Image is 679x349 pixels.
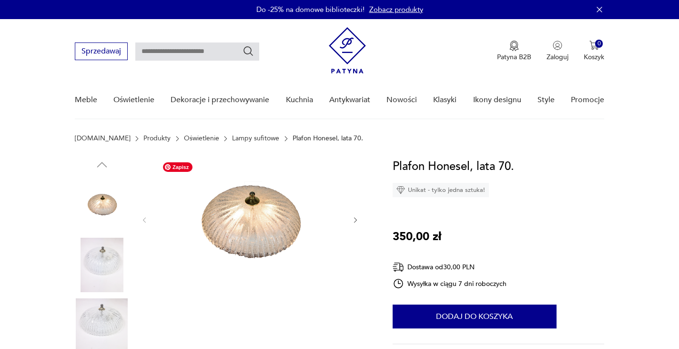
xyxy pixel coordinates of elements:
p: Patyna B2B [497,53,531,62]
a: Sprzedawaj [75,49,128,55]
button: Patyna B2B [497,41,531,62]
img: Patyna - sklep z meblami i dekoracjami vintage [329,27,366,74]
img: Ikona koszyka [589,41,599,50]
a: Klasyki [433,82,456,118]
a: Style [537,82,555,118]
img: Ikona diamentu [396,186,405,194]
div: 0 [595,40,603,48]
p: 350,00 zł [393,228,441,246]
a: Oświetlenie [113,82,154,118]
div: Wysyłka w ciągu 7 dni roboczych [393,278,507,289]
a: Nowości [386,82,417,118]
img: Zdjęcie produktu Plafon Honesel, lata 70. [75,238,129,292]
p: Koszyk [584,53,604,62]
a: Promocje [571,82,604,118]
img: Ikonka użytkownika [553,41,562,50]
a: Zobacz produkty [369,5,423,14]
a: Oświetlenie [184,135,219,142]
a: Dekoracje i przechowywanie [171,82,269,118]
a: Kuchnia [286,82,313,118]
button: Szukaj [243,45,254,57]
a: Meble [75,82,97,118]
a: [DOMAIN_NAME] [75,135,131,142]
h1: Plafon Honesel, lata 70. [393,158,514,176]
button: Zaloguj [547,41,568,62]
a: Ikony designu [473,82,521,118]
p: Zaloguj [547,53,568,62]
button: Sprzedawaj [75,42,128,60]
button: Dodaj do koszyka [393,305,557,328]
a: Lampy sufitowe [232,135,279,142]
div: Unikat - tylko jedna sztuka! [393,183,489,197]
p: Plafon Honesel, lata 70. [293,135,363,142]
div: Dostawa od 30,00 PLN [393,261,507,273]
a: Produkty [143,135,171,142]
img: Zdjęcie produktu Plafon Honesel, lata 70. [158,158,342,281]
p: Do -25% na domowe biblioteczki! [256,5,365,14]
span: Zapisz [163,162,193,172]
img: Zdjęcie produktu Plafon Honesel, lata 70. [75,177,129,231]
a: Ikona medaluPatyna B2B [497,41,531,62]
img: Ikona dostawy [393,261,404,273]
img: Ikona medalu [509,41,519,51]
a: Antykwariat [329,82,370,118]
button: 0Koszyk [584,41,604,62]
